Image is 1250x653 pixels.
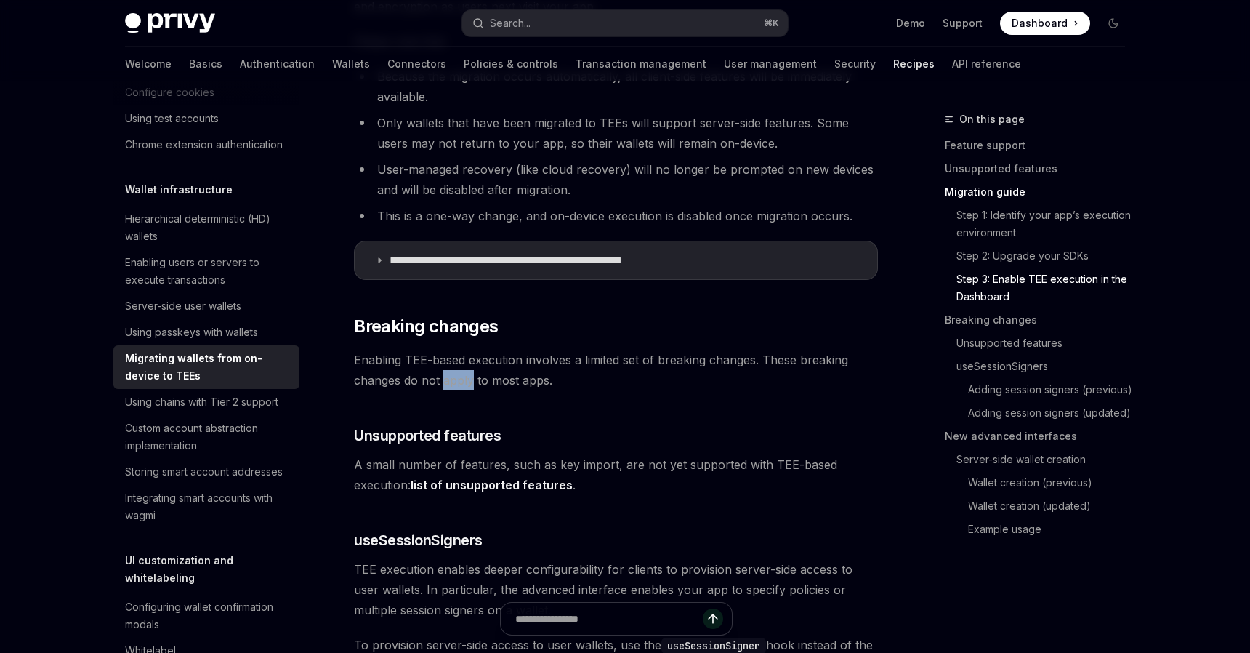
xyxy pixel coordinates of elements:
[576,47,706,81] a: Transaction management
[189,47,222,81] a: Basics
[113,415,299,459] a: Custom account abstraction implementation
[113,105,299,132] a: Using test accounts
[113,594,299,638] a: Configuring wallet confirmation modals
[945,378,1137,401] a: Adding session signers (previous)
[354,350,878,390] span: Enabling TEE-based execution involves a limited set of breaking changes. These breaking changes d...
[1012,16,1068,31] span: Dashboard
[125,463,283,481] div: Storing smart account addresses
[125,350,291,385] div: Migrating wallets from on-device to TEEs
[1102,12,1125,35] button: Toggle dark mode
[724,47,817,81] a: User management
[945,518,1137,541] a: Example usage
[1000,12,1090,35] a: Dashboard
[411,478,573,493] a: list of unsupported features
[125,420,291,454] div: Custom account abstraction implementation
[113,459,299,485] a: Storing smart account addresses
[125,297,241,315] div: Server-side user wallets
[113,132,299,158] a: Chrome extension authentication
[113,319,299,345] a: Using passkeys with wallets
[113,206,299,249] a: Hierarchical deterministic (HD) wallets
[113,293,299,319] a: Server-side user wallets
[354,559,878,620] span: TEE execution enables deeper configurability for clients to provision server-side access to user ...
[354,425,501,446] span: Unsupported features
[240,47,315,81] a: Authentication
[943,16,983,31] a: Support
[354,66,878,107] li: Because the migration occurs automatically, all client-side features will be immediately available.
[945,471,1137,494] a: Wallet creation (previous)
[125,552,299,587] h5: UI customization and whitelabeling
[945,332,1137,355] a: Unsupported features
[464,47,558,81] a: Policies & controls
[945,134,1137,157] a: Feature support
[125,210,291,245] div: Hierarchical deterministic (HD) wallets
[332,47,370,81] a: Wallets
[125,136,283,153] div: Chrome extension authentication
[125,47,172,81] a: Welcome
[125,254,291,289] div: Enabling users or servers to execute transactions
[462,10,788,36] button: Search...⌘K
[945,204,1137,244] a: Step 1: Identify your app’s execution environment
[896,16,925,31] a: Demo
[490,15,531,32] div: Search...
[125,13,215,33] img: dark logo
[113,345,299,389] a: Migrating wallets from on-device to TEEs
[354,315,498,338] span: Breaking changes
[515,603,703,635] input: Ask a question...
[125,393,278,411] div: Using chains with Tier 2 support
[945,180,1137,204] a: Migration guide
[354,206,878,226] li: This is a one-way change, and on-device execution is disabled once migration occurs.
[945,244,1137,268] a: Step 2: Upgrade your SDKs
[125,181,233,199] h5: Wallet infrastructure
[764,17,779,29] span: ⌘ K
[945,401,1137,425] a: Adding session signers (updated)
[834,47,876,81] a: Security
[113,485,299,529] a: Integrating smart accounts with wagmi
[959,111,1025,128] span: On this page
[354,159,878,200] li: User-managed recovery (like cloud recovery) will no longer be prompted on new devices and will be...
[945,157,1137,180] a: Unsupported features
[387,47,446,81] a: Connectors
[125,598,291,633] div: Configuring wallet confirmation modals
[125,324,258,341] div: Using passkeys with wallets
[125,110,219,127] div: Using test accounts
[354,454,878,495] span: A small number of features, such as key import, are not yet supported with TEE-based execution: .
[945,308,1137,332] a: Breaking changes
[354,113,878,153] li: Only wallets that have been migrated to TEEs will support server-side features. Some users may no...
[125,489,291,524] div: Integrating smart accounts with wagmi
[945,494,1137,518] a: Wallet creation (updated)
[952,47,1021,81] a: API reference
[354,530,483,550] span: useSessionSigners
[703,609,723,629] button: Send message
[113,389,299,415] a: Using chains with Tier 2 support
[945,448,1137,471] a: Server-side wallet creation
[945,268,1137,308] a: Step 3: Enable TEE execution in the Dashboard
[893,47,935,81] a: Recipes
[945,355,1137,378] a: useSessionSigners
[945,425,1137,448] a: New advanced interfaces
[113,249,299,293] a: Enabling users or servers to execute transactions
